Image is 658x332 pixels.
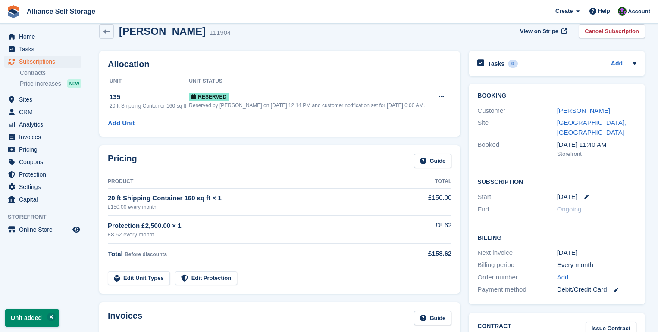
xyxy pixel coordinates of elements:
[19,168,71,180] span: Protection
[414,311,452,325] a: Guide
[4,156,81,168] a: menu
[4,43,81,55] a: menu
[19,131,71,143] span: Invoices
[477,285,557,295] div: Payment method
[19,223,71,236] span: Online Store
[4,223,81,236] a: menu
[477,205,557,214] div: End
[189,102,433,109] div: Reserved by [PERSON_NAME] on [DATE] 12:14 PM and customer notification set for [DATE] 6:00 AM.
[477,260,557,270] div: Billing period
[20,80,61,88] span: Price increases
[399,216,451,244] td: £8.62
[110,92,189,102] div: 135
[108,193,399,203] div: 20 ft Shipping Container 160 sq ft × 1
[557,205,582,213] span: Ongoing
[414,154,452,168] a: Guide
[477,233,636,242] h2: Billing
[108,154,137,168] h2: Pricing
[477,248,557,258] div: Next invoice
[4,168,81,180] a: menu
[108,271,170,285] a: Edit Unit Types
[8,213,86,221] span: Storefront
[189,93,229,101] span: Reserved
[488,60,504,68] h2: Tasks
[399,188,451,215] td: £150.00
[108,221,399,231] div: Protection £2,500.00 × 1
[555,7,573,16] span: Create
[477,177,636,186] h2: Subscription
[557,248,636,258] div: [DATE]
[618,7,627,16] img: Romilly Norton
[4,106,81,118] a: menu
[108,250,123,258] span: Total
[108,203,399,211] div: £150.00 every month
[108,118,135,128] a: Add Unit
[557,150,636,158] div: Storefront
[4,131,81,143] a: menu
[67,79,81,88] div: NEW
[4,93,81,105] a: menu
[19,118,71,130] span: Analytics
[108,230,399,239] div: £8.62 every month
[520,27,558,36] span: View on Stripe
[477,93,636,99] h2: Booking
[611,59,623,69] a: Add
[19,31,71,43] span: Home
[4,31,81,43] a: menu
[557,140,636,150] div: [DATE] 11:40 AM
[557,119,626,136] a: [GEOGRAPHIC_DATA], [GEOGRAPHIC_DATA]
[477,118,557,137] div: Site
[598,7,610,16] span: Help
[4,181,81,193] a: menu
[108,59,451,69] h2: Allocation
[19,193,71,205] span: Capital
[477,106,557,116] div: Customer
[19,93,71,105] span: Sites
[108,175,399,189] th: Product
[108,311,142,325] h2: Invoices
[399,249,451,259] div: £158.62
[125,251,167,258] span: Before discounts
[557,192,577,202] time: 2025-10-04 00:00:00 UTC
[517,24,569,38] a: View on Stripe
[399,175,451,189] th: Total
[557,285,636,295] div: Debit/Credit Card
[119,25,206,37] h2: [PERSON_NAME]
[175,271,237,285] a: Edit Protection
[508,60,518,68] div: 0
[20,79,81,88] a: Price increases NEW
[20,69,81,77] a: Contracts
[579,24,645,38] a: Cancel Subscription
[5,309,59,327] p: Unit added
[108,74,189,88] th: Unit
[4,118,81,130] a: menu
[4,56,81,68] a: menu
[7,5,20,18] img: stora-icon-8386f47178a22dfd0bd8f6a31ec36ba5ce8667c1dd55bd0f319d3a0aa187defe.svg
[557,107,610,114] a: [PERSON_NAME]
[71,224,81,235] a: Preview store
[189,74,433,88] th: Unit Status
[19,106,71,118] span: CRM
[19,143,71,155] span: Pricing
[477,192,557,202] div: Start
[19,56,71,68] span: Subscriptions
[477,140,557,158] div: Booked
[628,7,650,16] span: Account
[19,43,71,55] span: Tasks
[209,28,231,38] div: 111904
[19,181,71,193] span: Settings
[557,273,569,282] a: Add
[23,4,99,19] a: Alliance Self Storage
[110,102,189,110] div: 20 ft Shipping Container 160 sq ft
[4,193,81,205] a: menu
[477,273,557,282] div: Order number
[19,156,71,168] span: Coupons
[557,260,636,270] div: Every month
[4,143,81,155] a: menu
